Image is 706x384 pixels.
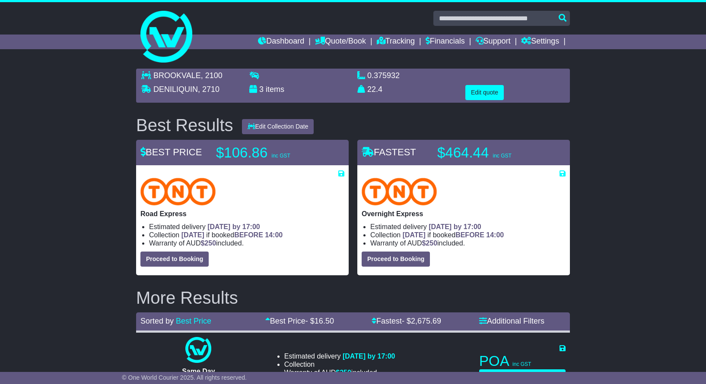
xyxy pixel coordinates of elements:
li: Warranty of AUD included. [284,368,395,377]
a: Additional Filters [479,317,544,325]
span: [DATE] by 17:00 [429,223,481,230]
button: Edit Collection Date [242,119,314,134]
span: 250 [426,239,437,247]
a: Best Price [176,317,211,325]
span: 16.50 [315,317,334,325]
span: - $ [402,317,441,325]
a: Support [476,35,511,49]
li: Collection [284,360,395,368]
span: DENILIQUIN [153,85,198,94]
span: 2,675.69 [411,317,441,325]
span: [DATE] [403,231,426,239]
span: , 2100 [201,71,223,80]
button: Edit quote [465,85,504,100]
p: $106.86 [216,144,324,161]
span: FASTEST [362,147,416,157]
a: Settings [521,35,559,49]
span: 14:00 [486,231,504,239]
span: BEFORE [455,231,484,239]
li: Estimated delivery [284,352,395,360]
span: inc GST [512,361,531,367]
a: Tracking [377,35,415,49]
p: $464.44 [437,144,545,161]
span: 250 [340,369,351,376]
span: 14:00 [265,231,283,239]
h2: More Results [136,288,570,307]
li: Collection [370,231,566,239]
li: Warranty of AUD included. [370,239,566,247]
p: Overnight Express [362,210,566,218]
span: if booked [403,231,504,239]
span: $ [336,369,351,376]
p: Road Express [140,210,344,218]
span: © One World Courier 2025. All rights reserved. [122,374,247,381]
div: Best Results [132,116,238,135]
a: Best Price- $16.50 [265,317,334,325]
span: 22.4 [367,85,382,94]
span: BEFORE [234,231,263,239]
li: Warranty of AUD included. [149,239,344,247]
span: BROOKVALE [153,71,201,80]
span: BEST PRICE [140,147,202,157]
a: Dashboard [258,35,304,49]
button: Proceed to Booking [140,252,209,267]
span: , 2710 [198,85,219,94]
span: inc GST [493,153,511,159]
span: Sorted by [140,317,174,325]
li: Estimated delivery [370,223,566,231]
span: [DATE] by 17:00 [343,353,395,360]
span: - $ [305,317,334,325]
span: inc GST [271,153,290,159]
span: [DATE] [181,231,204,239]
img: One World Courier: Same Day Nationwide(quotes take 0.5-1 hour) [185,337,211,363]
img: TNT Domestic: Overnight Express [362,178,437,205]
span: if booked [181,231,283,239]
a: Quote/Book [315,35,366,49]
span: 3 [259,85,264,94]
span: 0.375932 [367,71,400,80]
span: $ [422,239,437,247]
span: 250 [204,239,216,247]
li: Estimated delivery [149,223,344,231]
span: items [266,85,284,94]
a: Fastest- $2,675.69 [372,317,441,325]
span: $ [200,239,216,247]
img: TNT Domestic: Road Express [140,178,216,205]
span: [DATE] by 17:00 [207,223,260,230]
a: Financials [426,35,465,49]
p: POA [479,353,566,370]
li: Collection [149,231,344,239]
button: Proceed to Booking [362,252,430,267]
